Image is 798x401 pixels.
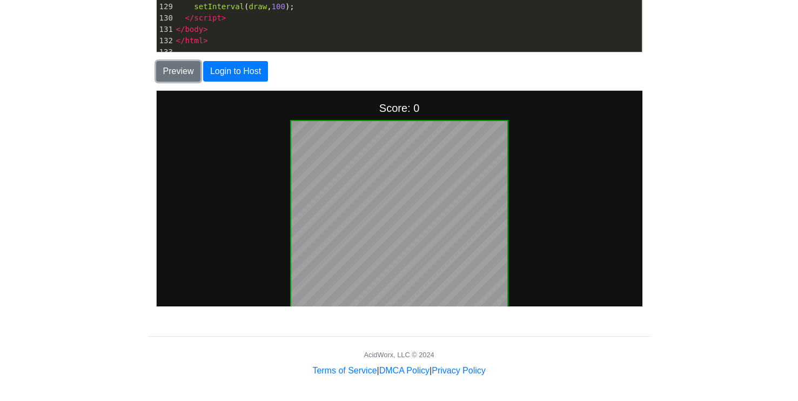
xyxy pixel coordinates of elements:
[312,364,485,377] div: | |
[185,25,203,34] span: body
[157,24,174,35] div: 131
[432,366,486,375] a: Privacy Policy
[157,12,174,24] div: 130
[157,1,174,12] div: 129
[222,14,226,22] span: >
[185,14,194,22] span: </
[156,61,201,82] button: Preview
[203,36,207,45] span: >
[249,2,267,11] span: draw
[185,36,203,45] span: html
[312,366,377,375] a: Terms of Service
[176,36,185,45] span: </
[364,350,434,360] div: AcidWorx, LLC © 2024
[194,14,222,22] span: script
[203,61,268,82] button: Login to Host
[157,35,174,46] div: 132
[176,2,294,11] span: ( , );
[272,2,285,11] span: 100
[194,2,244,11] span: setInterval
[203,25,207,34] span: >
[176,25,185,34] span: </
[223,11,263,24] div: Score: 0
[157,46,174,58] div: 133
[379,366,430,375] a: DMCA Policy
